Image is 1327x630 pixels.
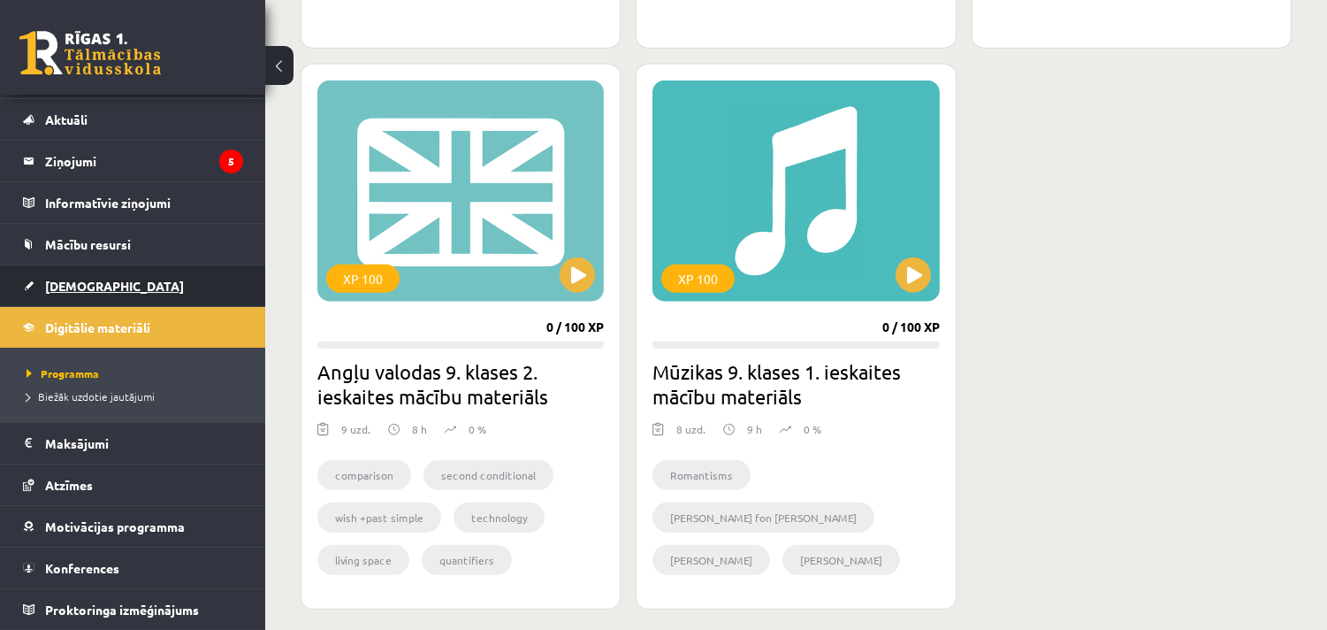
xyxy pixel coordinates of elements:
[45,319,150,335] span: Digitālie materiāli
[341,421,370,448] div: 9 uzd.
[23,99,243,140] a: Aktuāli
[317,460,411,490] li: comparison
[23,423,243,464] a: Maksājumi
[317,359,604,409] h2: Angļu valodas 9. klases 2. ieskaites mācību materiāls
[27,389,155,403] span: Biežāk uzdotie jautājumi
[45,111,88,127] span: Aktuāli
[422,545,512,575] li: quantifiers
[45,477,93,493] span: Atzīmes
[45,560,119,576] span: Konferences
[747,421,762,437] p: 9 h
[23,265,243,306] a: [DEMOGRAPHIC_DATA]
[45,602,199,618] span: Proktoringa izmēģinājums
[676,421,705,448] div: 8 uzd.
[23,182,243,223] a: Informatīvie ziņojumi
[219,150,243,173] i: 5
[23,465,243,505] a: Atzīmes
[45,519,185,534] span: Motivācijas programma
[454,503,545,533] li: technology
[27,388,248,404] a: Biežāk uzdotie jautājumi
[45,236,131,252] span: Mācību resursi
[661,265,735,293] div: XP 100
[804,421,821,437] p: 0 %
[19,31,161,75] a: Rīgas 1. Tālmācības vidusskola
[23,307,243,348] a: Digitālie materiāli
[45,278,184,294] span: [DEMOGRAPHIC_DATA]
[652,359,939,409] h2: Mūzikas 9. klases 1. ieskaites mācību materiāls
[45,423,243,464] legend: Maksājumi
[23,141,243,181] a: Ziņojumi5
[423,460,553,490] li: second conditional
[45,141,243,181] legend: Ziņojumi
[782,545,900,575] li: [PERSON_NAME]
[23,224,243,265] a: Mācību resursi
[23,548,243,588] a: Konferences
[23,589,243,630] a: Proktoringa izmēģinājums
[469,421,486,437] p: 0 %
[652,545,770,575] li: [PERSON_NAME]
[412,421,427,437] p: 8 h
[27,366,99,380] span: Programma
[326,265,400,293] div: XP 100
[23,506,243,547] a: Motivācijas programma
[27,365,248,381] a: Programma
[317,503,441,533] li: wish +past simple
[652,460,751,490] li: Romantisms
[317,545,409,575] li: living space
[652,503,874,533] li: [PERSON_NAME] fon [PERSON_NAME]
[45,182,243,223] legend: Informatīvie ziņojumi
